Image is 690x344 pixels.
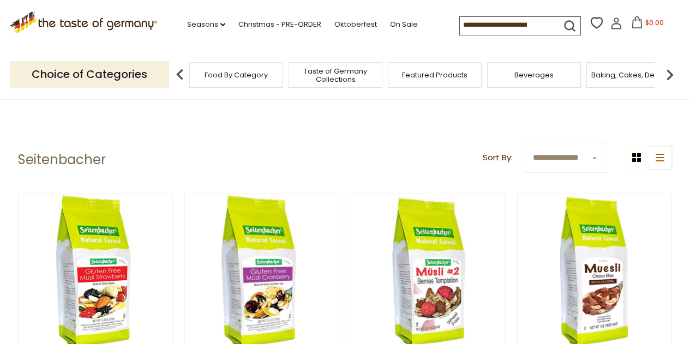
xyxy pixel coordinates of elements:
[402,71,467,79] a: Featured Products
[205,71,268,79] a: Food By Category
[169,64,191,86] img: previous arrow
[10,61,169,88] p: Choice of Categories
[238,19,321,31] a: Christmas - PRE-ORDER
[514,71,554,79] a: Beverages
[292,67,379,83] a: Taste of Germany Collections
[18,152,106,168] h1: Seitenbacher
[591,71,676,79] a: Baking, Cakes, Desserts
[187,19,225,31] a: Seasons
[483,151,513,165] label: Sort By:
[625,16,671,33] button: $0.00
[645,18,664,27] span: $0.00
[334,19,377,31] a: Oktoberfest
[390,19,418,31] a: On Sale
[659,64,681,86] img: next arrow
